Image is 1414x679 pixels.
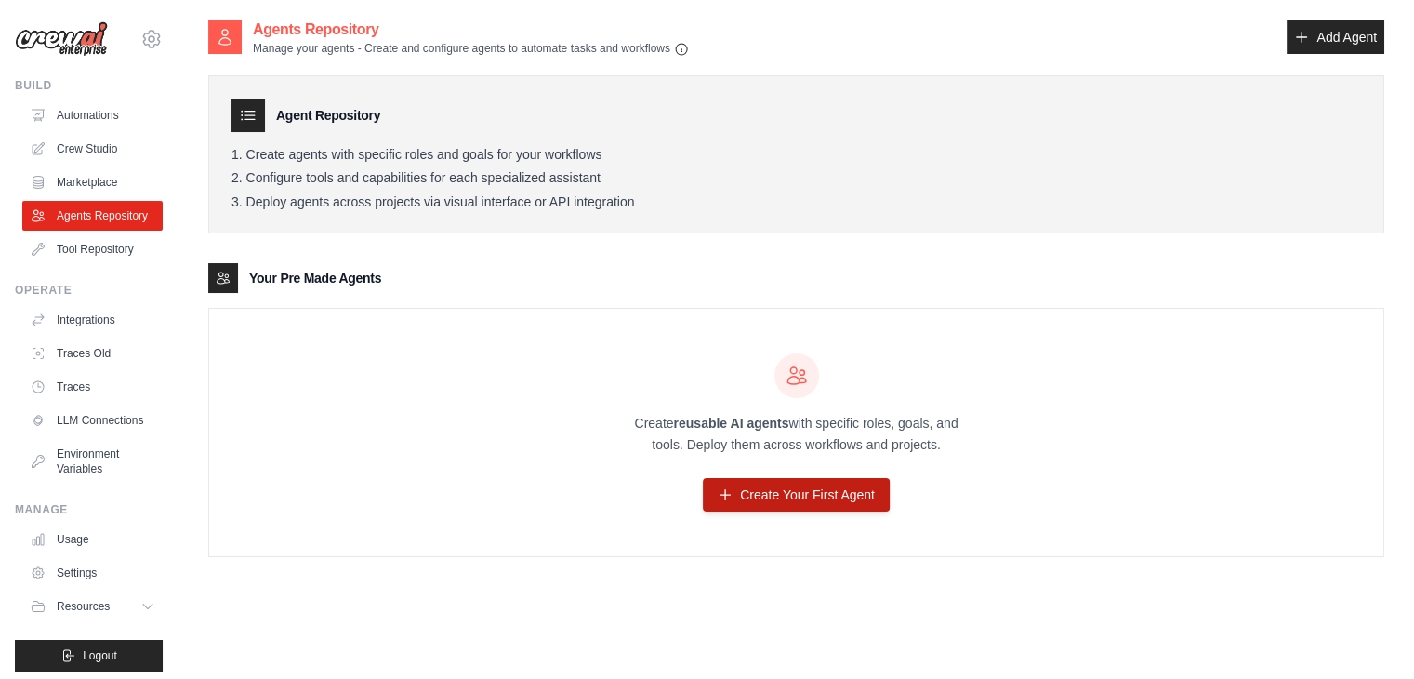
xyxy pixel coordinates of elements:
div: Build [15,78,163,93]
button: Logout [15,640,163,672]
a: Usage [22,525,163,554]
a: LLM Connections [22,406,163,435]
a: Traces [22,372,163,402]
a: Create Your First Agent [703,478,890,512]
span: Resources [57,599,110,614]
a: Traces Old [22,339,163,368]
img: Logo [15,21,108,57]
li: Configure tools and capabilities for each specialized assistant [231,170,1361,187]
a: Add Agent [1287,20,1384,54]
h3: Agent Repository [276,106,380,125]
h2: Agents Repository [253,19,689,41]
strong: reusable AI agents [673,416,788,431]
p: Create with specific roles, goals, and tools. Deploy them across workflows and projects. [618,413,975,456]
li: Deploy agents across projects via visual interface or API integration [231,194,1361,211]
span: Logout [83,648,117,663]
a: Integrations [22,305,163,335]
button: Resources [22,592,163,621]
a: Marketplace [22,167,163,197]
a: Settings [22,558,163,588]
h3: Your Pre Made Agents [249,269,381,287]
a: Environment Variables [22,439,163,484]
a: Crew Studio [22,134,163,164]
div: Operate [15,283,163,298]
a: Automations [22,100,163,130]
li: Create agents with specific roles and goals for your workflows [231,147,1361,164]
p: Manage your agents - Create and configure agents to automate tasks and workflows [253,41,689,57]
a: Agents Repository [22,201,163,231]
a: Tool Repository [22,234,163,264]
div: Manage [15,502,163,517]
